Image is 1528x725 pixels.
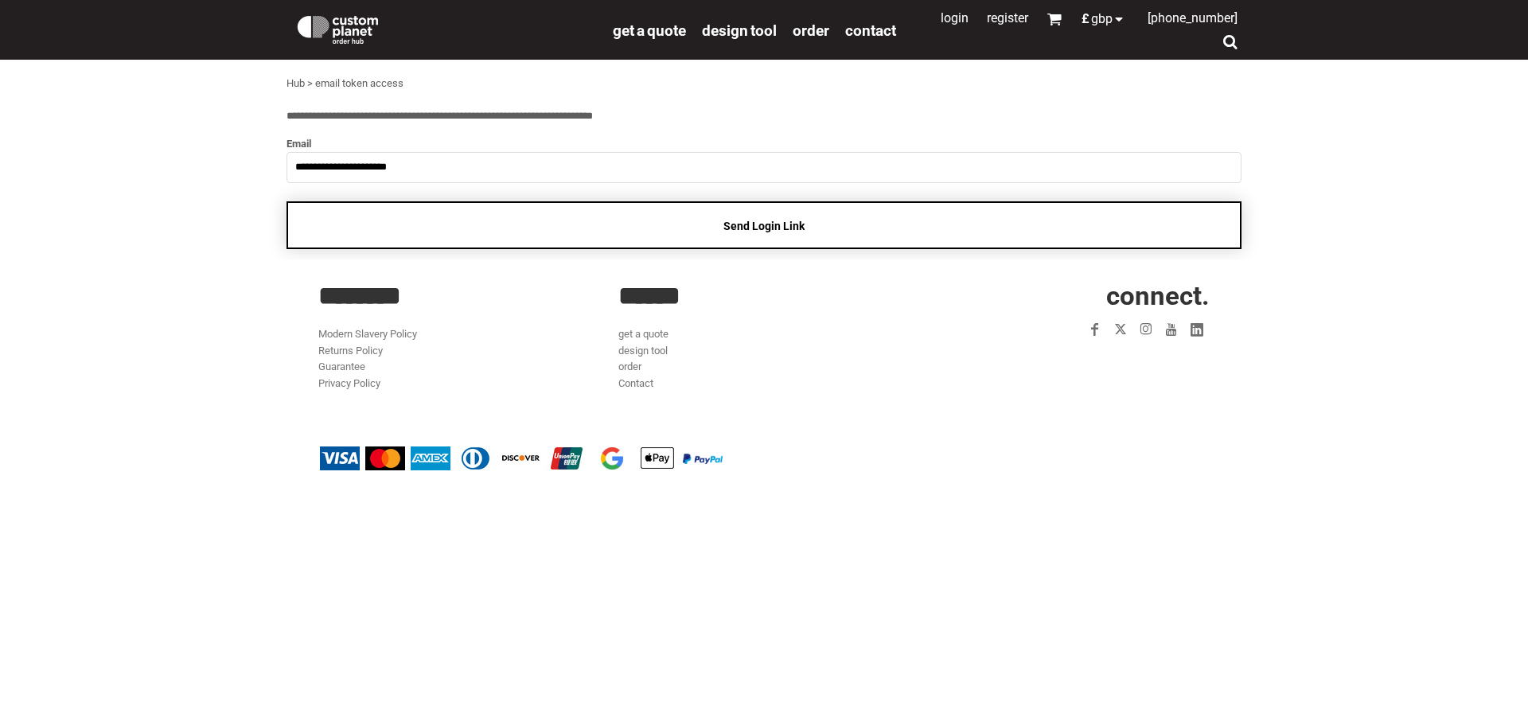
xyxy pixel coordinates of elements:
a: Guarantee [318,361,365,372]
span: get a quote [613,21,686,40]
a: Modern Slavery Policy [318,328,417,340]
span: design tool [702,21,777,40]
a: Custom Planet [286,4,605,52]
span: £ [1082,13,1091,25]
div: email token access [315,76,403,92]
a: order [793,21,829,39]
img: China UnionPay [547,446,587,470]
h2: CONNECT. [919,283,1210,309]
a: design tool [618,345,668,357]
a: Contact [845,21,896,39]
span: Contact [845,21,896,40]
a: get a quote [613,21,686,39]
a: Contact [618,377,653,389]
div: > [307,76,313,92]
span: order [793,21,829,40]
a: Register [987,10,1028,25]
span: GBP [1091,13,1113,25]
a: get a quote [618,328,668,340]
img: Google Pay [592,446,632,470]
img: American Express [411,446,450,470]
img: Apple Pay [637,446,677,470]
img: PayPal [683,454,723,463]
a: Returns Policy [318,345,383,357]
span: Send Login Link [723,220,805,232]
a: Privacy Policy [318,377,380,389]
img: Mastercard [365,446,405,470]
label: Email [286,134,1241,153]
img: Diners Club [456,446,496,470]
img: Visa [320,446,360,470]
a: design tool [702,21,777,39]
a: Hub [286,77,305,89]
iframe: Customer reviews powered by Trustpilot [990,352,1210,371]
img: Discover [501,446,541,470]
img: Custom Planet [294,12,381,44]
a: order [618,361,641,372]
a: Login [941,10,969,25]
span: [PHONE_NUMBER] [1148,10,1238,25]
